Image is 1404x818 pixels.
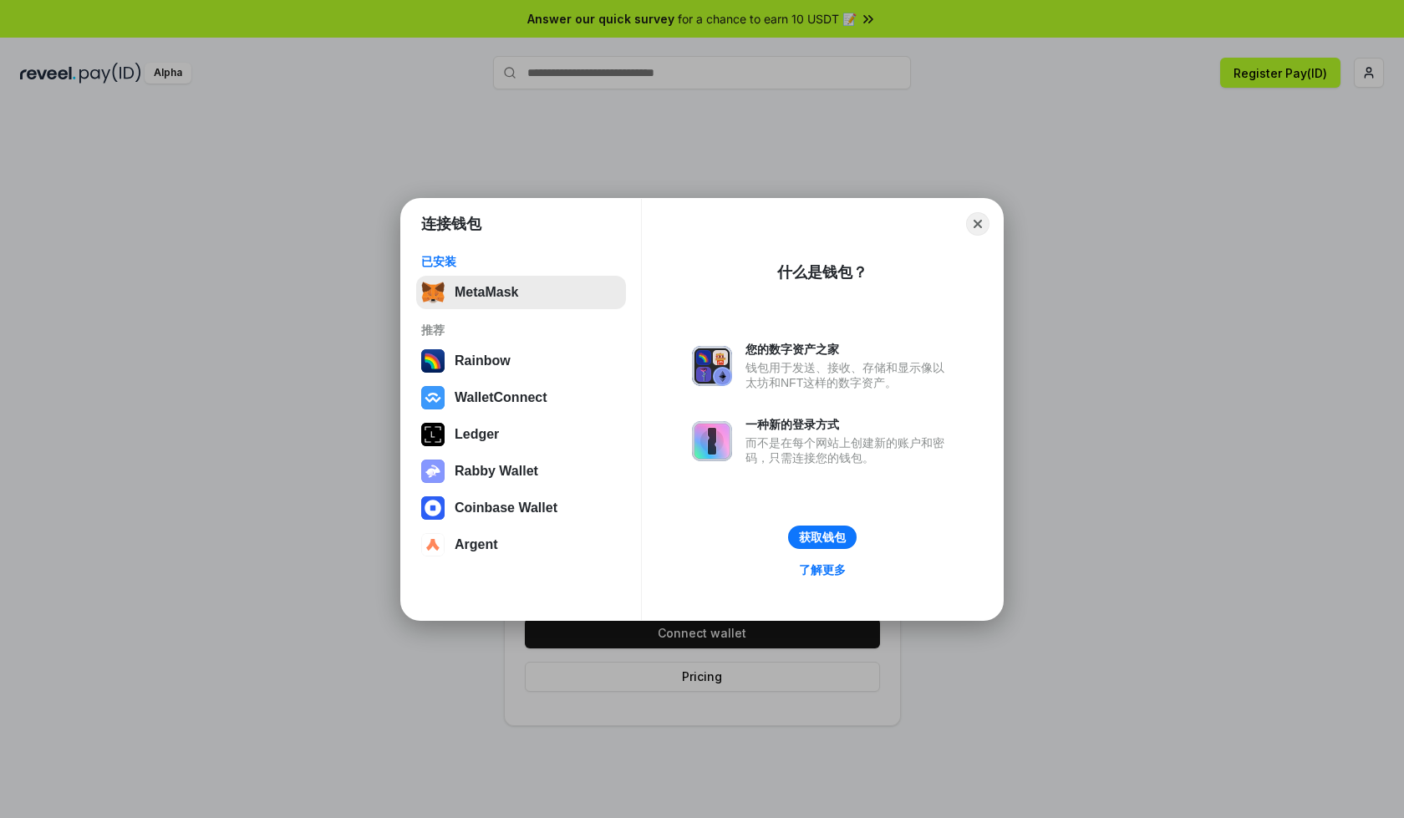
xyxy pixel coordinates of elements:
[455,500,557,516] div: Coinbase Wallet
[455,353,511,368] div: Rainbow
[421,460,445,483] img: svg+xml,%3Csvg%20xmlns%3D%22http%3A%2F%2Fwww.w3.org%2F2000%2Fsvg%22%20fill%3D%22none%22%20viewBox...
[799,562,846,577] div: 了解更多
[421,214,481,234] h1: 连接钱包
[455,427,499,442] div: Ledger
[777,262,867,282] div: 什么是钱包？
[745,435,953,465] div: 而不是在每个网站上创建新的账户和密码，只需连接您的钱包。
[416,455,626,488] button: Rabby Wallet
[692,421,732,461] img: svg+xml,%3Csvg%20xmlns%3D%22http%3A%2F%2Fwww.w3.org%2F2000%2Fsvg%22%20fill%3D%22none%22%20viewBox...
[799,530,846,545] div: 获取钱包
[416,418,626,451] button: Ledger
[421,323,621,338] div: 推荐
[745,360,953,390] div: 钱包用于发送、接收、存储和显示像以太坊和NFT这样的数字资产。
[692,346,732,386] img: svg+xml,%3Csvg%20xmlns%3D%22http%3A%2F%2Fwww.w3.org%2F2000%2Fsvg%22%20fill%3D%22none%22%20viewBox...
[788,526,857,549] button: 获取钱包
[421,281,445,304] img: svg+xml,%3Csvg%20fill%3D%22none%22%20height%3D%2233%22%20viewBox%3D%220%200%2035%2033%22%20width%...
[455,537,498,552] div: Argent
[421,254,621,269] div: 已安装
[455,390,547,405] div: WalletConnect
[966,212,989,236] button: Close
[455,285,518,300] div: MetaMask
[416,276,626,309] button: MetaMask
[416,491,626,525] button: Coinbase Wallet
[789,559,856,581] a: 了解更多
[421,349,445,373] img: svg+xml,%3Csvg%20width%3D%22120%22%20height%3D%22120%22%20viewBox%3D%220%200%20120%20120%22%20fil...
[745,417,953,432] div: 一种新的登录方式
[421,496,445,520] img: svg+xml,%3Csvg%20width%3D%2228%22%20height%3D%2228%22%20viewBox%3D%220%200%2028%2028%22%20fill%3D...
[421,533,445,556] img: svg+xml,%3Csvg%20width%3D%2228%22%20height%3D%2228%22%20viewBox%3D%220%200%2028%2028%22%20fill%3D...
[745,342,953,357] div: 您的数字资产之家
[421,423,445,446] img: svg+xml,%3Csvg%20xmlns%3D%22http%3A%2F%2Fwww.w3.org%2F2000%2Fsvg%22%20width%3D%2228%22%20height%3...
[421,386,445,409] img: svg+xml,%3Csvg%20width%3D%2228%22%20height%3D%2228%22%20viewBox%3D%220%200%2028%2028%22%20fill%3D...
[416,344,626,378] button: Rainbow
[455,464,538,479] div: Rabby Wallet
[416,528,626,561] button: Argent
[416,381,626,414] button: WalletConnect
